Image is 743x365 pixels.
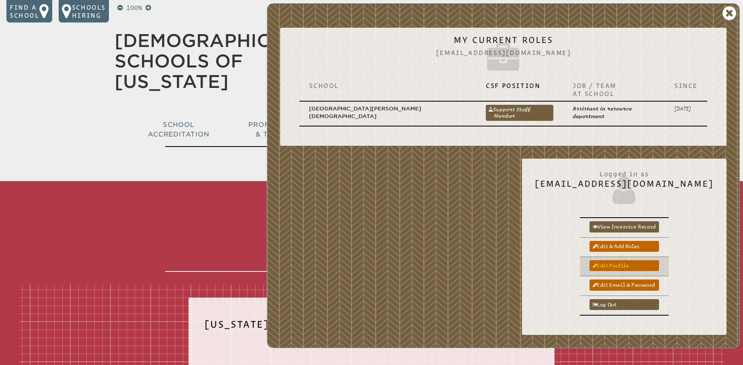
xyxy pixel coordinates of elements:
[148,121,209,138] span: School Accreditation
[589,260,659,271] a: Edit profile
[248,121,366,138] span: Professional Development & Teacher Certification
[165,184,578,272] h1: Teacher Inservice Record
[72,3,106,19] p: Schools Hiring
[125,3,144,13] p: 100%
[309,82,467,90] p: School
[10,3,39,19] p: Find a school
[293,35,714,75] h2: My Current Roles
[309,105,467,120] p: [GEOGRAPHIC_DATA][PERSON_NAME][DEMOGRAPHIC_DATA]
[535,166,714,179] span: Logged in as
[589,241,659,252] a: Edit & add roles
[573,82,655,98] p: Job / Team at School
[589,279,659,290] a: Edit email & password
[573,105,655,120] p: Assistant in resource department
[589,299,659,310] a: Log out
[589,221,659,232] a: View inservice record
[486,82,553,90] p: CSF Position
[486,105,553,121] a: Support Staff Member
[674,82,698,90] p: Since
[115,30,342,92] a: [DEMOGRAPHIC_DATA] Schools of [US_STATE]
[674,105,698,112] p: [DATE]
[205,314,538,341] h2: [US_STATE] Department of Education Certification #
[535,166,714,206] h2: [EMAIL_ADDRESS][DOMAIN_NAME]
